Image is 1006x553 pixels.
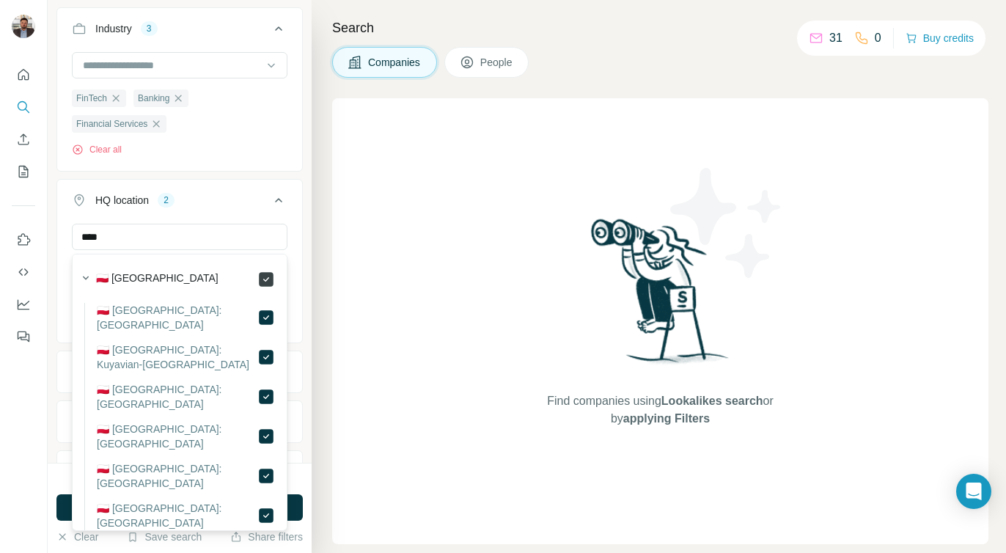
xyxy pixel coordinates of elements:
[480,55,514,70] span: People
[72,143,122,156] button: Clear all
[57,404,302,439] button: Employees (size)
[76,117,147,131] span: Financial Services
[138,92,169,105] span: Banking
[332,18,988,38] h4: Search
[95,21,132,36] div: Industry
[12,291,35,318] button: Dashboard
[12,126,35,153] button: Enrich CSV
[623,412,710,425] span: applying Filters
[97,382,257,411] label: 🇵🇱 [GEOGRAPHIC_DATA]: [GEOGRAPHIC_DATA]
[584,215,737,378] img: Surfe Illustration - Woman searching with binoculars
[875,29,881,47] p: 0
[56,494,303,521] button: Run search
[76,92,107,105] span: FinTech
[56,530,98,544] button: Clear
[12,62,35,88] button: Quick start
[97,343,257,372] label: 🇵🇱 [GEOGRAPHIC_DATA]: Kuyavian-[GEOGRAPHIC_DATA]
[141,22,158,35] div: 3
[12,15,35,38] img: Avatar
[12,259,35,285] button: Use Surfe API
[368,55,422,70] span: Companies
[12,227,35,253] button: Use Surfe on LinkedIn
[956,474,991,509] div: Open Intercom Messenger
[661,157,793,289] img: Surfe Illustration - Stars
[97,461,257,491] label: 🇵🇱 [GEOGRAPHIC_DATA]: [GEOGRAPHIC_DATA]
[12,94,35,120] button: Search
[906,28,974,48] button: Buy credits
[12,323,35,350] button: Feedback
[57,354,302,389] button: Annual revenue ($)
[97,501,257,530] label: 🇵🇱 [GEOGRAPHIC_DATA]: [GEOGRAPHIC_DATA]
[661,395,763,407] span: Lookalikes search
[543,392,777,428] span: Find companies using or by
[12,158,35,185] button: My lists
[97,422,257,451] label: 🇵🇱 [GEOGRAPHIC_DATA]: [GEOGRAPHIC_DATA]
[829,29,842,47] p: 31
[158,194,175,207] div: 2
[95,193,149,208] div: HQ location
[230,530,303,544] button: Share filters
[57,454,302,489] button: Technologies
[97,303,257,332] label: 🇵🇱 [GEOGRAPHIC_DATA]: [GEOGRAPHIC_DATA]
[127,530,202,544] button: Save search
[57,183,302,224] button: HQ location2
[96,271,219,288] label: 🇵🇱 [GEOGRAPHIC_DATA]
[57,11,302,52] button: Industry3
